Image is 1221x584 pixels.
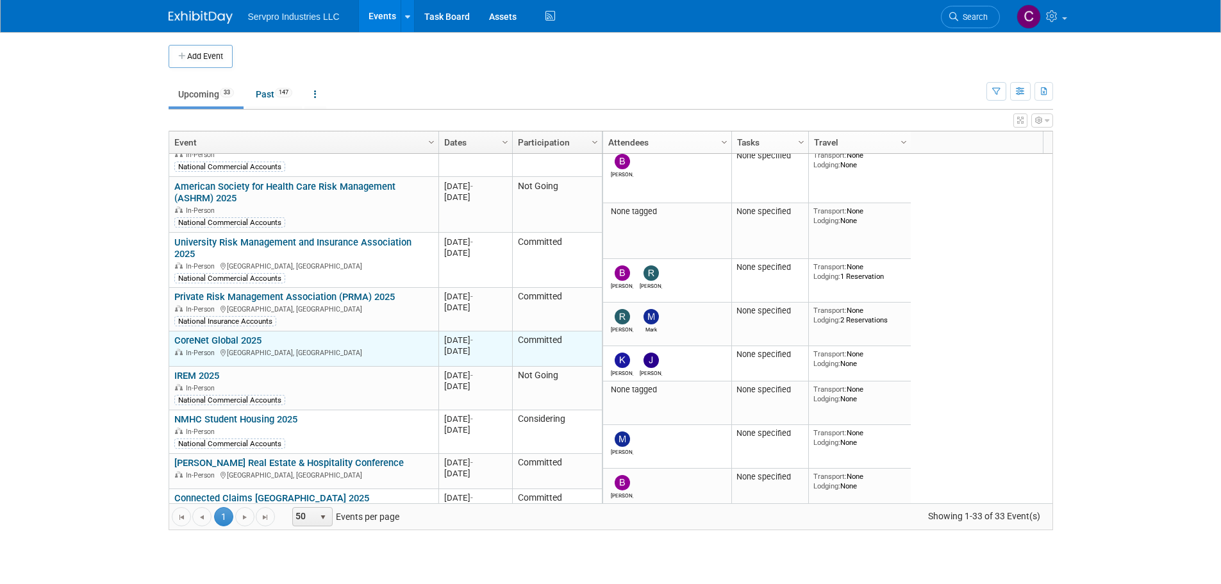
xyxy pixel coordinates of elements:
img: In-Person Event [175,471,183,478]
span: Events per page [276,507,412,526]
span: Servpro Industries LLC [248,12,340,22]
button: Add Event [169,45,233,68]
td: Committed [512,331,602,367]
div: Rick Knox [640,281,662,289]
a: NMHC Student Housing 2025 [174,413,297,425]
td: Considering [512,410,602,454]
span: Column Settings [899,137,909,147]
td: Committed [512,288,602,331]
span: Lodging: [813,315,840,324]
span: Showing 1-33 of 33 Event(s) [916,507,1052,525]
span: - [470,335,473,345]
div: [DATE] [444,192,506,203]
img: Brian Donnelly [615,475,630,490]
img: ExhibitDay [169,11,233,24]
div: None specified [736,262,803,272]
span: 50 [293,508,315,526]
div: None None [813,206,906,225]
a: Column Settings [424,131,438,151]
div: None 1 Reservation [813,262,906,281]
span: Lodging: [813,359,840,368]
img: In-Person Event [175,428,183,434]
span: Transport: [813,151,847,160]
a: Travel [814,131,902,153]
a: Upcoming33 [169,82,244,106]
img: Brian Donnelly [615,154,630,169]
span: Column Settings [500,137,510,147]
a: Column Settings [794,131,808,151]
div: National Commercial Accounts [174,273,285,283]
div: Rick Dubois [611,324,633,333]
div: None tagged [608,206,726,217]
img: In-Person Event [175,206,183,213]
div: [DATE] [444,468,506,479]
span: Go to the last page [260,512,270,522]
img: Beth Schoeller [615,265,630,281]
td: Committed [512,233,602,288]
span: Go to the next page [240,512,250,522]
img: Rick Knox [644,265,659,281]
div: [GEOGRAPHIC_DATA], [GEOGRAPHIC_DATA] [174,469,433,480]
span: Transport: [813,206,847,215]
td: Committed [512,489,602,533]
img: In-Person Event [175,384,183,390]
div: Maria Robertson [611,447,633,455]
span: In-Person [186,206,219,215]
span: - [470,181,473,191]
span: - [470,237,473,247]
img: In-Person Event [175,305,183,312]
div: [DATE] [444,335,506,346]
span: - [470,414,473,424]
div: None None [813,385,906,403]
div: [DATE] [444,370,506,381]
span: Lodging: [813,160,840,169]
span: In-Person [186,262,219,271]
a: Go to the previous page [192,507,212,526]
a: Attendees [608,131,723,153]
a: CoreNet Global 2025 [174,335,262,346]
span: In-Person [186,349,219,357]
div: None specified [736,206,803,217]
span: Lodging: [813,394,840,403]
a: Participation [518,131,594,153]
div: National Commercial Accounts [174,395,285,405]
div: National Insurance Accounts [174,316,276,326]
span: Lodging: [813,272,840,281]
span: Column Settings [719,137,729,147]
div: [DATE] [444,424,506,435]
div: [DATE] [444,291,506,302]
span: In-Person [186,151,219,159]
div: None specified [736,349,803,360]
a: Column Settings [498,131,512,151]
span: Column Settings [426,137,436,147]
div: [GEOGRAPHIC_DATA], [GEOGRAPHIC_DATA] [174,303,433,314]
div: [DATE] [444,237,506,247]
span: Lodging: [813,438,840,447]
img: Maria Robertson [615,431,630,447]
a: Go to the next page [235,507,254,526]
span: Transport: [813,472,847,481]
a: Go to the first page [172,507,191,526]
a: Column Settings [897,131,911,151]
div: Kevin Wofford [611,368,633,376]
a: Go to the last page [256,507,275,526]
div: None None [813,428,906,447]
div: Mark Bristol [640,324,662,333]
span: - [470,371,473,380]
span: Go to the previous page [197,512,207,522]
span: select [318,512,328,522]
span: Lodging: [813,216,840,225]
div: Brian Donnelly [611,490,633,499]
div: [DATE] [444,247,506,258]
a: Column Settings [717,131,731,151]
span: Column Settings [796,137,806,147]
div: [DATE] [444,181,506,192]
a: [PERSON_NAME] Real Estate & Hospitality Conference [174,457,404,469]
span: Go to the first page [176,512,187,522]
a: Private Risk Management Association (PRMA) 2025 [174,291,395,303]
a: Dates [444,131,504,153]
div: None tagged [608,385,726,395]
a: Tasks [737,131,800,153]
span: - [470,458,473,467]
div: None specified [736,306,803,316]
